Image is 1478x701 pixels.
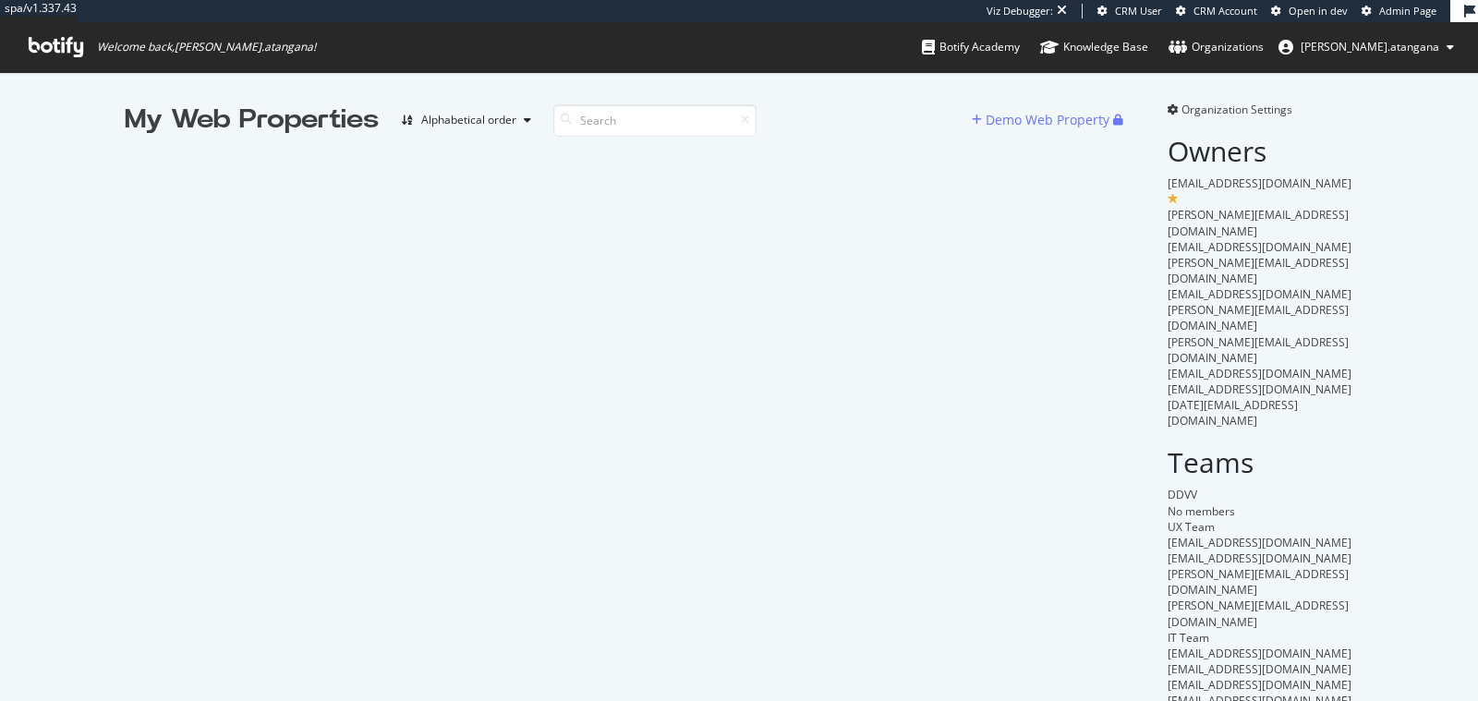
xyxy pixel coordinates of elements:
div: No members [1168,503,1353,519]
a: Open in dev [1271,4,1348,18]
h2: Owners [1168,136,1353,166]
a: Admin Page [1362,4,1436,18]
div: DDVV [1168,487,1353,502]
input: Search [553,104,757,137]
span: Open in dev [1289,4,1348,18]
a: CRM User [1097,4,1162,18]
span: [EMAIL_ADDRESS][DOMAIN_NAME] [1168,381,1351,397]
button: Demo Web Property [972,105,1113,135]
span: CRM Account [1193,4,1257,18]
span: [EMAIL_ADDRESS][DOMAIN_NAME] [1168,535,1351,550]
span: [DATE][EMAIL_ADDRESS][DOMAIN_NAME] [1168,397,1298,429]
span: [PERSON_NAME][EMAIL_ADDRESS][DOMAIN_NAME] [1168,334,1349,366]
div: Organizations [1169,38,1264,56]
span: CRM User [1115,4,1162,18]
div: Alphabetical order [421,115,516,126]
span: [EMAIL_ADDRESS][DOMAIN_NAME] [1168,286,1351,302]
span: Organization Settings [1181,102,1292,117]
span: [EMAIL_ADDRESS][DOMAIN_NAME] [1168,239,1351,255]
div: UX Team [1168,519,1353,535]
span: [EMAIL_ADDRESS][DOMAIN_NAME] [1168,646,1351,661]
h2: Teams [1168,447,1353,477]
span: [EMAIL_ADDRESS][DOMAIN_NAME] [1168,550,1351,566]
div: Knowledge Base [1040,38,1148,56]
span: [EMAIL_ADDRESS][DOMAIN_NAME] [1168,366,1351,381]
a: Demo Web Property [972,112,1113,127]
div: IT Team [1168,630,1353,646]
button: [PERSON_NAME].atangana [1264,32,1469,62]
a: Knowledge Base [1040,22,1148,72]
span: [EMAIL_ADDRESS][DOMAIN_NAME] [1168,175,1351,191]
div: Demo Web Property [986,111,1109,129]
div: Viz Debugger: [987,4,1053,18]
span: [EMAIL_ADDRESS][DOMAIN_NAME] [1168,677,1351,693]
div: My Web Properties [125,102,379,139]
a: Botify Academy [922,22,1020,72]
span: [PERSON_NAME][EMAIL_ADDRESS][DOMAIN_NAME] [1168,255,1349,286]
div: Botify Academy [922,38,1020,56]
a: Organizations [1169,22,1264,72]
span: Welcome back, [PERSON_NAME].atangana ! [97,40,316,54]
span: [PERSON_NAME][EMAIL_ADDRESS][DOMAIN_NAME] [1168,207,1349,238]
span: renaud.atangana [1301,39,1439,54]
span: [PERSON_NAME][EMAIL_ADDRESS][DOMAIN_NAME] [1168,598,1349,629]
span: [PERSON_NAME][EMAIL_ADDRESS][DOMAIN_NAME] [1168,302,1349,333]
span: Admin Page [1379,4,1436,18]
span: [EMAIL_ADDRESS][DOMAIN_NAME] [1168,661,1351,677]
a: CRM Account [1176,4,1257,18]
span: [PERSON_NAME][EMAIL_ADDRESS][DOMAIN_NAME] [1168,566,1349,598]
button: Alphabetical order [394,105,539,135]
